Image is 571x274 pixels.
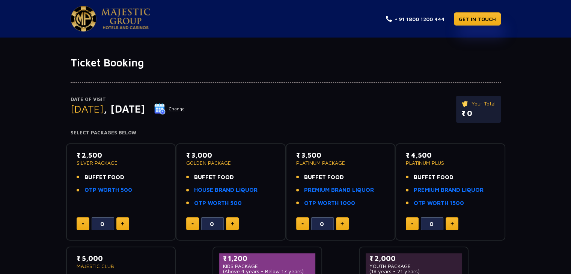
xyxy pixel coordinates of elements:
[104,102,145,115] span: , [DATE]
[71,102,104,115] span: [DATE]
[461,108,496,119] p: ₹ 0
[84,186,132,194] a: OTP WORTH 500
[406,160,495,166] p: PLATINUM PLUS
[296,160,385,166] p: PLATINUM PACKAGE
[414,199,464,208] a: OTP WORTH 1500
[386,15,444,23] a: + 91 1800 1200 444
[71,96,185,103] p: Date of Visit
[101,8,150,29] img: Majestic Pride
[296,150,385,160] p: ₹ 3,500
[304,186,374,194] a: PREMIUM BRAND LIQUOR
[461,99,469,108] img: ticket
[194,186,258,194] a: HOUSE BRAND LIQUOR
[304,173,344,182] span: BUFFET FOOD
[231,222,234,226] img: plus
[71,6,96,32] img: Majestic Pride
[411,223,413,224] img: minus
[369,263,458,269] p: YOUTH PACKAGE
[223,269,312,274] p: (Above 4 years - Below 17 years)
[304,199,355,208] a: OTP WORTH 1000
[77,160,166,166] p: SILVER PACKAGE
[450,222,454,226] img: plus
[84,173,124,182] span: BUFFET FOOD
[414,186,484,194] a: PREMIUM BRAND LIQUOR
[77,263,166,269] p: MAJESTIC CLUB
[77,150,166,160] p: ₹ 2,500
[186,150,275,160] p: ₹ 3,000
[461,99,496,108] p: Your Total
[454,12,501,26] a: GET IN TOUCH
[369,269,458,274] p: (18 years - 21 years)
[121,222,124,226] img: plus
[154,103,185,115] button: Change
[186,160,275,166] p: GOLDEN PACKAGE
[223,263,312,269] p: KIDS PACKAGE
[194,199,242,208] a: OTP WORTH 500
[301,223,304,224] img: minus
[77,253,166,263] p: ₹ 5,000
[82,223,84,224] img: minus
[414,173,453,182] span: BUFFET FOOD
[194,173,234,182] span: BUFFET FOOD
[191,223,194,224] img: minus
[406,150,495,160] p: ₹ 4,500
[340,222,344,226] img: plus
[71,56,501,69] h1: Ticket Booking
[223,253,312,263] p: ₹ 1,200
[369,253,458,263] p: ₹ 2,000
[71,130,501,136] h4: Select Packages Below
